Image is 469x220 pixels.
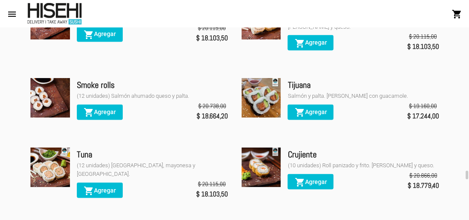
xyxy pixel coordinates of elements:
span: $ 17.244,00 [407,110,439,122]
span: $ 20.738,00 [198,102,226,110]
div: Salmón y palta. [PERSON_NAME] con guacamole. [287,92,439,100]
button: Agregar [287,174,333,189]
mat-icon: shopping_cart [84,30,94,40]
span: $ 18.664,20 [197,110,228,122]
img: db2a55d8-3557-4b58-92bd-97c9b963730b.jpg [30,78,70,118]
button: Agregar [287,35,333,50]
span: $ 18.103,50 [196,188,228,200]
div: Smoke rolls [77,78,228,92]
span: $ 20.866,00 [409,171,437,180]
span: $ 20.115,00 [198,24,226,32]
mat-icon: menu [7,9,17,19]
img: 7cdb9648-d75d-4dd5-b927-1b7577c64cdb.jpg [242,148,281,187]
span: $ 20.115,00 [198,180,226,188]
span: Agregar [84,30,116,37]
img: 6fe6328e-6a1e-46fb-86e1-7bd973469c39.jpg [242,78,281,118]
span: Agregar [294,108,327,115]
mat-icon: shopping_cart [294,38,305,48]
button: Agregar [287,104,333,120]
span: $ 20.115,00 [409,32,437,41]
mat-icon: shopping_cart [294,177,305,187]
div: (10 unidades) Roll panizado y frito. [PERSON_NAME] y queso. [287,161,439,170]
img: d9745841-65e8-4a7d-99bd-40a3aa143556.jpg [30,148,70,187]
div: (12 unidades) [GEOGRAPHIC_DATA], mayonesa y [GEOGRAPHIC_DATA]. [77,161,228,178]
span: $ 18.779,40 [407,180,439,192]
button: Agregar [77,182,123,198]
span: Agregar [294,39,327,46]
span: Agregar [84,108,116,115]
span: $ 18.103,50 [407,41,439,53]
span: Agregar [294,178,327,185]
span: $ 19.160,00 [409,102,437,110]
mat-icon: shopping_cart [294,107,305,118]
div: Tuna [77,148,228,161]
mat-icon: shopping_cart [84,185,94,196]
span: $ 18.103,50 [196,32,228,44]
button: Agregar [77,104,123,120]
div: Tijuana [287,78,439,92]
button: Agregar [77,26,123,42]
mat-icon: shopping_cart [452,9,462,19]
div: Crujiente [287,148,439,161]
div: (12 unidades) Salmón ahumado queso y palta. [77,92,228,100]
span: Agregar [84,187,116,193]
mat-icon: shopping_cart [84,107,94,118]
